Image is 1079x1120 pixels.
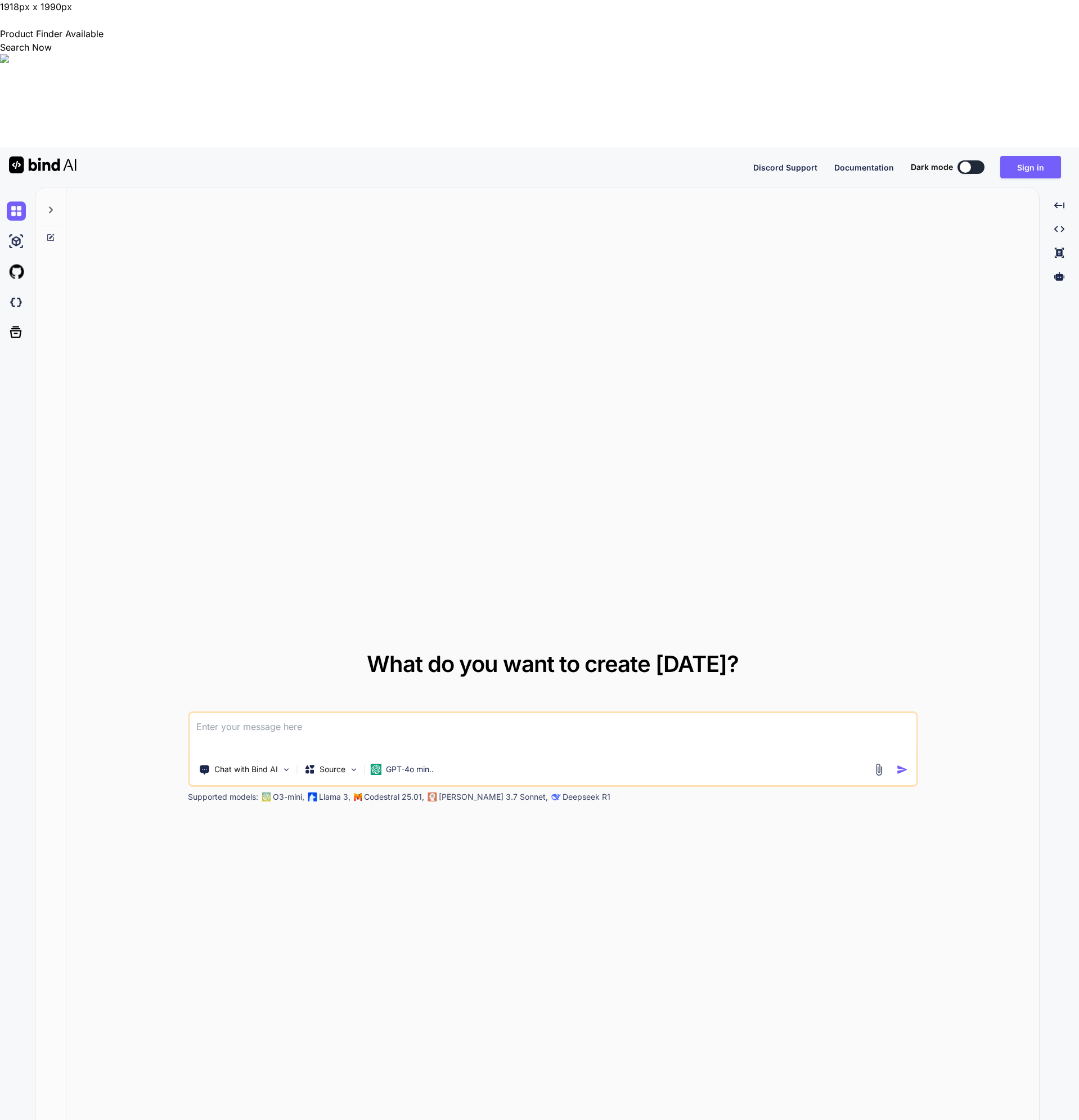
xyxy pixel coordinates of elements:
[7,201,26,221] img: chat
[1000,156,1061,178] button: Sign in
[439,791,548,803] p: [PERSON_NAME] 3.7 Sonnet,
[354,793,362,801] img: Mistral-AI
[872,763,885,776] img: attachment
[364,791,424,803] p: Codestral 25.01,
[188,791,258,803] p: Supported models:
[896,764,908,776] img: icon
[551,792,560,801] img: claude
[320,764,345,775] p: Source
[563,791,610,803] p: Deepseek R1
[834,162,894,173] button: Documentation
[911,162,953,173] span: Dark mode
[9,156,77,173] img: Bind AI
[370,764,381,775] img: GPT-4o mini
[349,765,358,774] img: Pick Models
[367,650,739,678] span: What do you want to create [DATE]?
[7,293,26,312] img: darkCloudIdeIcon
[319,791,350,803] p: Llama 3,
[386,764,434,775] p: GPT-4o min..
[428,792,437,801] img: claude
[262,792,271,801] img: GPT-4
[308,792,317,801] img: Llama2
[7,262,26,281] img: githubLight
[214,764,278,775] p: Chat with Bind AI
[7,232,26,251] img: ai-studio
[753,162,817,173] button: Discord Support
[281,765,291,774] img: Pick Tools
[273,791,304,803] p: O3-mini,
